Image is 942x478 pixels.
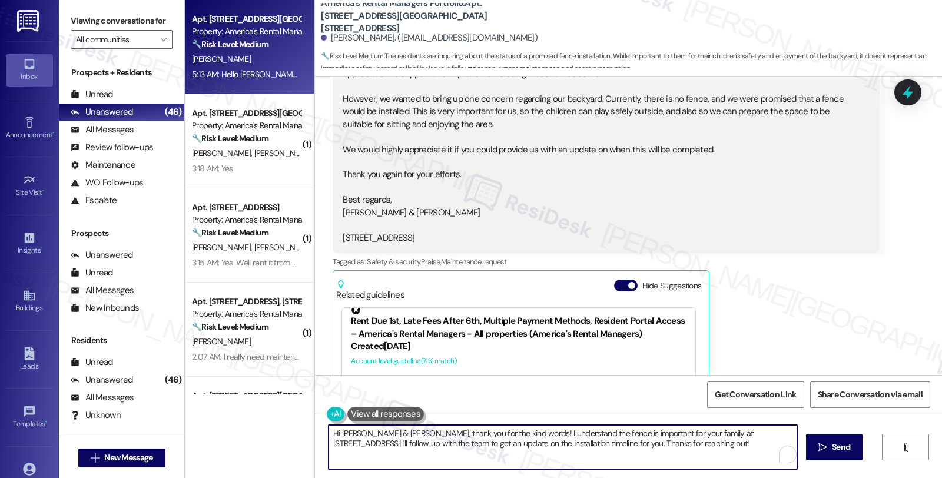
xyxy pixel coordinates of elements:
[351,340,686,353] div: Created [DATE]
[6,344,53,376] a: Leads
[78,449,165,467] button: New Message
[6,286,53,317] a: Buildings
[71,374,133,386] div: Unanswered
[367,257,420,267] span: Safety & security ,
[6,54,53,86] a: Inbox
[351,355,686,367] div: Account level guideline ( 71 % match)
[162,371,184,389] div: (46)
[336,280,404,301] div: Related guidelines
[192,25,301,38] div: Property: America's Rental Managers Portfolio
[421,257,441,267] span: Praise ,
[192,39,268,49] strong: 🔧 Risk Level: Medium
[71,356,113,369] div: Unread
[818,443,827,452] i: 
[41,244,42,253] span: •
[901,443,910,452] i: 
[707,381,804,408] button: Get Conversation Link
[192,163,233,174] div: 3:18 AM: Yes
[59,334,184,347] div: Residents
[192,107,301,119] div: Apt. [STREET_ADDRESS][GEOGRAPHIC_DATA][STREET_ADDRESS]
[45,418,47,426] span: •
[321,50,942,75] span: : The residents are inquiring about the status of a promised fence installation. While important ...
[192,308,301,320] div: Property: America's Rental Managers Portfolio
[192,390,301,402] div: Apt. [STREET_ADDRESS][GEOGRAPHIC_DATA][STREET_ADDRESS]
[162,103,184,121] div: (46)
[76,30,154,49] input: All communities
[42,187,44,195] span: •
[329,425,797,469] textarea: To enrich screen reader interactions, please activate Accessibility in Grammarly extension settings
[71,284,134,297] div: All Messages
[71,159,135,171] div: Maintenance
[71,391,134,404] div: All Messages
[832,441,850,453] span: Send
[343,30,860,244] div: Hello [PERSON_NAME], First of all, we would like to thank you and America’s Rental Managers for t...
[192,119,301,132] div: Property: America's Rental Managers Portfolio
[192,227,268,238] strong: 🔧 Risk Level: Medium
[441,257,507,267] span: Maintenance request
[71,12,173,30] label: Viewing conversations for
[810,381,930,408] button: Share Conversation via email
[71,302,139,314] div: New Inbounds
[192,133,268,144] strong: 🔧 Risk Level: Medium
[6,170,53,202] a: Site Visit •
[321,32,538,44] div: [PERSON_NAME]. ([EMAIL_ADDRESS][DOMAIN_NAME])
[192,148,254,158] span: [PERSON_NAME]
[192,214,301,226] div: Property: America's Rental Managers Portfolio
[71,141,153,154] div: Review follow-ups
[71,88,113,101] div: Unread
[71,267,113,279] div: Unread
[59,227,184,240] div: Prospects
[192,296,301,308] div: Apt. [STREET_ADDRESS], [STREET_ADDRESS]
[806,434,863,460] button: Send
[254,242,317,253] span: [PERSON_NAME]
[59,67,184,79] div: Prospects + Residents
[52,129,54,137] span: •
[6,228,53,260] a: Insights •
[192,242,254,253] span: [PERSON_NAME]
[192,257,323,268] div: 3:15 AM: Yes. We'll rent it from a vendor.
[71,194,117,207] div: Escalate
[71,249,133,261] div: Unanswered
[71,409,121,421] div: Unknown
[818,389,923,401] span: Share Conversation via email
[351,306,686,340] div: Rent Due 1st, Late Fees After 6th, Multiple Payment Methods, Resident Portal Access – America's R...
[192,351,386,362] div: 2:07 AM: I really need maintenance to come to my house
[71,177,143,189] div: WO Follow-ups
[715,389,796,401] span: Get Conversation Link
[160,35,167,44] i: 
[91,453,99,463] i: 
[642,280,702,292] label: Hide Suggestions
[192,13,301,25] div: Apt. [STREET_ADDRESS][GEOGRAPHIC_DATA][STREET_ADDRESS]
[71,106,133,118] div: Unanswered
[192,336,251,347] span: [PERSON_NAME]
[321,51,383,61] strong: 🔧 Risk Level: Medium
[333,253,879,270] div: Tagged as:
[71,124,134,136] div: All Messages
[192,54,251,64] span: [PERSON_NAME]
[6,401,53,433] a: Templates •
[17,10,41,32] img: ResiDesk Logo
[192,321,268,332] strong: 🔧 Risk Level: Medium
[192,201,301,214] div: Apt. [STREET_ADDRESS]
[104,452,152,464] span: New Message
[254,148,313,158] span: [PERSON_NAME]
